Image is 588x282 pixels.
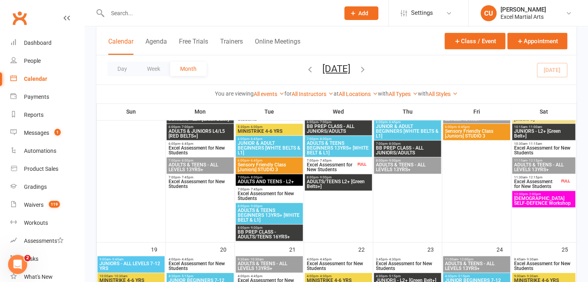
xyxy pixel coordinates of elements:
[249,258,264,261] span: - 10:30am
[525,274,538,278] span: - 9:30am
[107,62,137,76] button: Day
[237,179,301,184] span: ADULTS AND TEENS - L2+
[358,242,373,256] div: 22
[24,202,44,208] div: Waivers
[168,129,232,138] span: ADULTS & JUNIORS L4/L5 [RED BELTS+]
[168,159,232,162] span: 7:00pm
[237,159,301,162] span: 6:00pm
[306,137,370,141] span: 7:00pm
[306,274,370,278] span: 4:00pm
[168,146,232,155] span: Excel Assessment for New Students
[306,261,370,271] span: Excel Assessment for New Students
[249,176,262,179] span: - 8:00pm
[24,166,58,172] div: Product Sales
[180,142,193,146] span: - 6:45pm
[387,142,401,146] span: - 8:00pm
[375,162,439,172] span: ADULTS & TEENS - ALL LEVELS 13YRS+
[10,196,84,214] a: Waivers 119
[481,5,497,21] div: CU
[306,179,370,189] span: ADULTS/TEENS L2+ [Green Belts+]
[237,204,301,208] span: 8:00pm
[10,142,84,160] a: Automations
[237,258,301,261] span: 9:30am
[514,192,574,196] span: 12:30pm
[168,125,232,129] span: 6:00pm
[8,255,27,274] iframe: Intercom live chat
[168,274,232,278] span: 4:30pm
[145,38,167,55] button: Agenda
[168,261,232,271] span: Excel Assessment for New Students
[237,125,301,129] span: 5:30pm
[24,130,49,136] div: Messages
[49,201,60,208] span: 119
[318,159,332,162] span: - 7:45pm
[445,125,509,129] span: 6:00pm
[445,274,509,278] span: 4:30pm
[289,242,304,256] div: 21
[179,38,208,55] button: Free Trials
[306,141,370,155] span: ADULTS & TEENS BEGINNERS 13YRS+ [WHITE BELT & L1]
[514,258,574,261] span: 8:45am
[24,94,49,100] div: Payments
[514,129,574,138] span: JUNIORS - L2+ [Green Belt+]
[306,162,356,172] span: Excel Assessment for New Students
[418,90,429,97] strong: with
[10,250,84,268] a: Tasks
[514,196,574,206] span: [DEMOGRAPHIC_DATA] SELF-DEFENCE Workshop
[237,230,301,239] span: BB PREP CLASS - ADULTS/TEENS 16YRS+
[255,38,300,55] button: Online Meetings
[514,125,574,129] span: 10:15am
[387,274,401,278] span: - 5:15pm
[514,179,560,189] span: Excel Assessment for New Students
[559,178,572,184] div: FULL
[387,159,401,162] span: - 9:00pm
[237,208,301,222] span: ADULTS & TEENS BEGINNERS 13YRS+ [WHITE BELT & L1]
[180,159,193,162] span: - 8:00pm
[511,103,576,120] th: Sat
[457,125,470,129] span: - 6:45pm
[373,103,442,120] th: Thu
[10,160,84,178] a: Product Sales
[445,261,509,271] span: ADULTS & TEENS - ALL LEVELS 13YRS+
[168,179,232,189] span: Excel Assessment for New Students
[180,125,193,129] span: - 7:00pm
[445,33,505,49] button: Class / Event
[237,226,301,230] span: 8:00pm
[514,159,574,162] span: 11:15am
[237,141,301,155] span: JUNIOR & ADULT BEGINNERS [WHITE BELTS & L1]
[237,129,301,134] span: MINISTRIKE 4-6 YRS
[375,142,439,146] span: 7:00pm
[24,255,31,261] span: 2
[458,258,473,261] span: - 12:00pm
[170,62,207,76] button: Month
[334,90,339,97] strong: at
[180,176,193,179] span: - 7:45pm
[284,90,292,97] strong: for
[10,214,84,232] a: Workouts
[237,162,301,172] span: Sensory Friendly Class [Juniors] STUDIO 3
[180,258,193,261] span: - 4:45pm
[375,261,439,271] span: Excel Assessment for New Students
[220,38,243,55] button: Trainers
[445,112,509,122] span: ADULTS & TEENS - ALL LEVELS 13YRS+
[318,137,332,141] span: - 8:00pm
[562,242,576,256] div: 25
[445,129,509,138] span: Sensory Friendly Class [Juniors] STUDIO 3
[237,137,301,141] span: 6:00pm
[527,125,542,129] span: - 11:00am
[24,220,48,226] div: Workouts
[249,188,262,191] span: - 7:45pm
[457,274,470,278] span: - 5:15pm
[10,106,84,124] a: Reports
[97,103,166,120] th: Sun
[151,242,165,256] div: 19
[111,258,123,261] span: - 9:45am
[166,103,235,120] th: Mon
[306,176,370,179] span: 8:00pm
[318,274,332,278] span: - 4:30pm
[514,162,574,172] span: ADULTS & TEENS - ALL LEVELS 13YRS+
[249,226,262,230] span: - 9:00pm
[306,258,370,261] span: 4:00pm
[168,162,232,172] span: ADULTS & TEENS - ALL LEVELS 13YRS+
[168,258,232,261] span: 4:00pm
